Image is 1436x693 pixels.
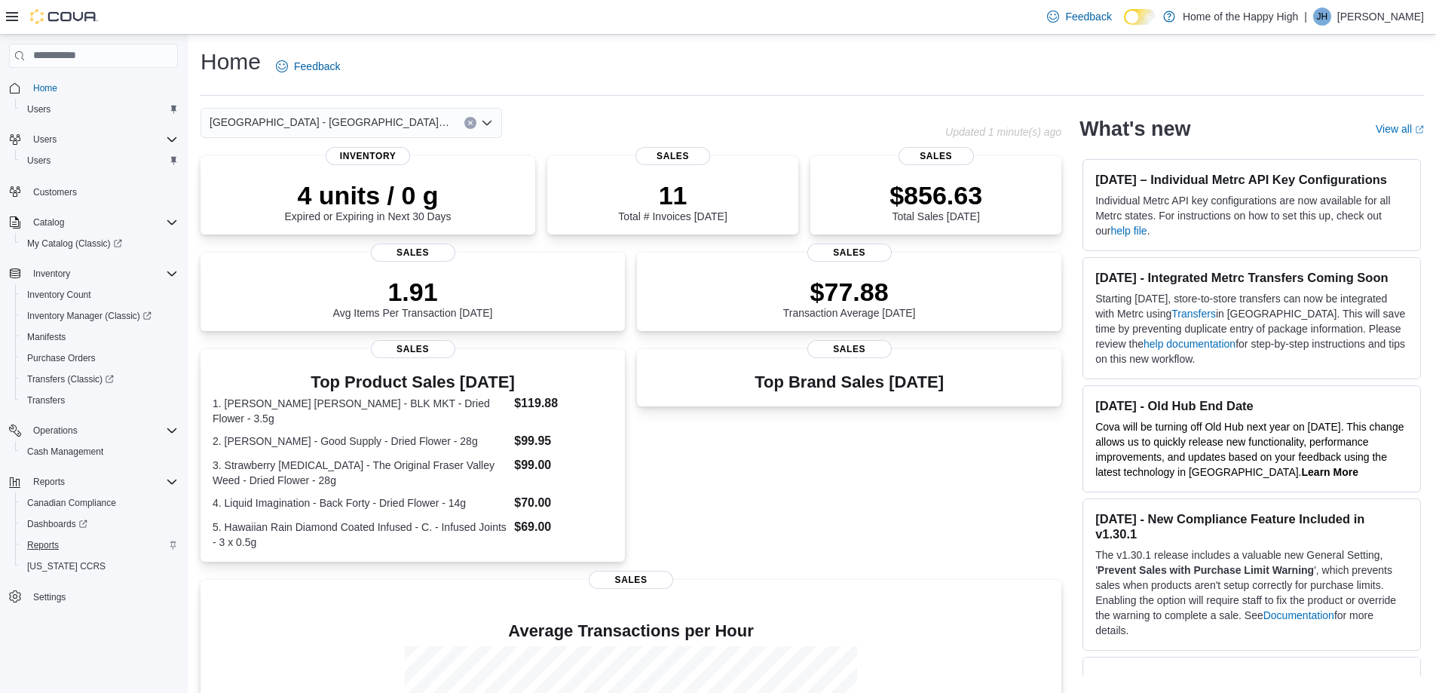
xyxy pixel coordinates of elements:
[1095,421,1404,478] span: Cova will be turning off Old Hub next year on [DATE]. This change allows us to quickly release ne...
[21,557,178,575] span: Washington CCRS
[15,233,184,254] a: My Catalog (Classic)
[21,286,97,304] a: Inventory Count
[514,494,613,512] dd: $70.00
[1304,8,1307,26] p: |
[21,349,102,367] a: Purchase Orders
[21,100,178,118] span: Users
[15,305,184,327] a: Inventory Manager (Classic)
[21,494,122,512] a: Canadian Compliance
[3,77,184,99] button: Home
[15,284,184,305] button: Inventory Count
[1415,125,1424,134] svg: External link
[1144,338,1235,350] a: help documentation
[27,394,65,406] span: Transfers
[15,492,184,514] button: Canadian Compliance
[15,327,184,348] button: Manifests
[1171,308,1216,320] a: Transfers
[294,59,340,74] span: Feedback
[464,117,476,129] button: Clear input
[1098,564,1314,576] strong: Prevent Sales with Purchase Limit Warning
[27,183,83,201] a: Customers
[21,557,112,575] a: [US_STATE] CCRS
[27,422,84,440] button: Operations
[1313,8,1331,26] div: Joshua Hunt
[21,307,158,325] a: Inventory Manager (Classic)
[21,536,65,554] a: Reports
[326,147,410,165] span: Inventory
[27,103,51,115] span: Users
[27,422,178,440] span: Operations
[21,286,178,304] span: Inventory Count
[27,78,178,97] span: Home
[285,180,452,222] div: Expired or Expiring in Next 30 Days
[213,495,508,511] dt: 4. Liquid Imagination - Back Forty - Dried Flower - 14g
[1302,466,1358,478] a: Learn More
[481,117,493,129] button: Open list of options
[21,235,178,253] span: My Catalog (Classic)
[1095,398,1408,413] h3: [DATE] - Old Hub End Date
[27,213,178,232] span: Catalog
[3,263,184,284] button: Inventory
[21,370,178,388] span: Transfers (Classic)
[1110,225,1147,237] a: help file
[514,432,613,450] dd: $99.95
[21,391,178,409] span: Transfers
[3,420,184,441] button: Operations
[1095,193,1408,238] p: Individual Metrc API key configurations are now available for all Metrc states. For instructions ...
[807,340,892,358] span: Sales
[33,268,70,280] span: Inventory
[514,456,613,474] dd: $99.00
[514,518,613,536] dd: $69.00
[27,265,76,283] button: Inventory
[1183,8,1298,26] p: Home of the Happy High
[27,265,178,283] span: Inventory
[3,586,184,608] button: Settings
[30,9,98,24] img: Cova
[213,622,1049,640] h4: Average Transactions per Hour
[21,515,178,533] span: Dashboards
[9,71,178,647] nav: Complex example
[783,277,916,319] div: Transaction Average [DATE]
[201,47,261,77] h1: Home
[27,560,106,572] span: [US_STATE] CCRS
[1317,8,1328,26] span: JH
[783,277,916,307] p: $77.88
[27,473,178,491] span: Reports
[371,340,455,358] span: Sales
[635,147,711,165] span: Sales
[21,515,93,533] a: Dashboards
[27,587,178,606] span: Settings
[33,186,77,198] span: Customers
[27,497,116,509] span: Canadian Compliance
[213,520,508,550] dt: 5. Hawaiian Rain Diamond Coated Infused - C. - Infused Joints - 3 x 0.5g
[33,425,78,437] span: Operations
[21,152,178,170] span: Users
[3,471,184,492] button: Reports
[755,373,944,391] h3: Top Brand Sales [DATE]
[1124,25,1125,26] span: Dark Mode
[618,180,727,210] p: 11
[27,130,63,149] button: Users
[15,535,184,556] button: Reports
[1041,2,1117,32] a: Feedback
[27,352,96,364] span: Purchase Orders
[27,373,114,385] span: Transfers (Classic)
[213,458,508,488] dt: 3. Strawberry [MEDICAL_DATA] - The Original Fraser Valley Weed - Dried Flower - 28g
[15,99,184,120] button: Users
[27,473,71,491] button: Reports
[33,216,64,228] span: Catalog
[589,571,673,589] span: Sales
[21,370,120,388] a: Transfers (Classic)
[27,446,103,458] span: Cash Management
[333,277,493,319] div: Avg Items Per Transaction [DATE]
[807,244,892,262] span: Sales
[33,476,65,488] span: Reports
[21,307,178,325] span: Inventory Manager (Classic)
[15,514,184,535] a: Dashboards
[1095,511,1408,541] h3: [DATE] - New Compliance Feature Included in v1.30.1
[213,396,508,426] dt: 1. [PERSON_NAME] [PERSON_NAME] - BLK MKT - Dried Flower - 3.5g
[33,591,66,603] span: Settings
[21,349,178,367] span: Purchase Orders
[15,348,184,369] button: Purchase Orders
